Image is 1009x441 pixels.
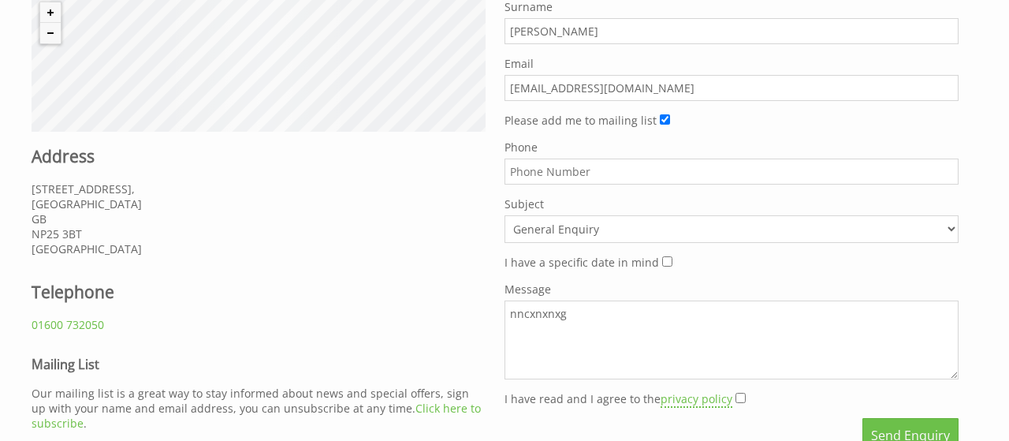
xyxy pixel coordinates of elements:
input: Phone Number [504,159,959,185]
h2: Address [32,145,486,167]
a: privacy policy [661,391,732,408]
a: 01600 732050 [32,317,104,332]
input: Email Address [504,75,959,101]
label: Subject [504,196,959,211]
h3: Mailing List [32,356,486,373]
input: Surname [504,18,959,44]
label: I have a specific date in mind [504,255,659,270]
label: I have read and I agree to the [504,391,732,406]
a: Click here to subscribe [32,401,481,431]
label: Email [504,56,959,71]
label: Message [504,282,959,297]
label: Phone [504,140,959,155]
p: Our mailing list is a great way to stay informed about news and special offers, sign up with your... [32,386,486,431]
button: Zoom in [40,2,61,23]
button: Zoom out [40,23,61,43]
p: [STREET_ADDRESS], [GEOGRAPHIC_DATA] GB NP25 3BT [GEOGRAPHIC_DATA] [32,181,486,256]
label: Please add me to mailing list [504,113,657,128]
h2: Telephone [32,281,240,303]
